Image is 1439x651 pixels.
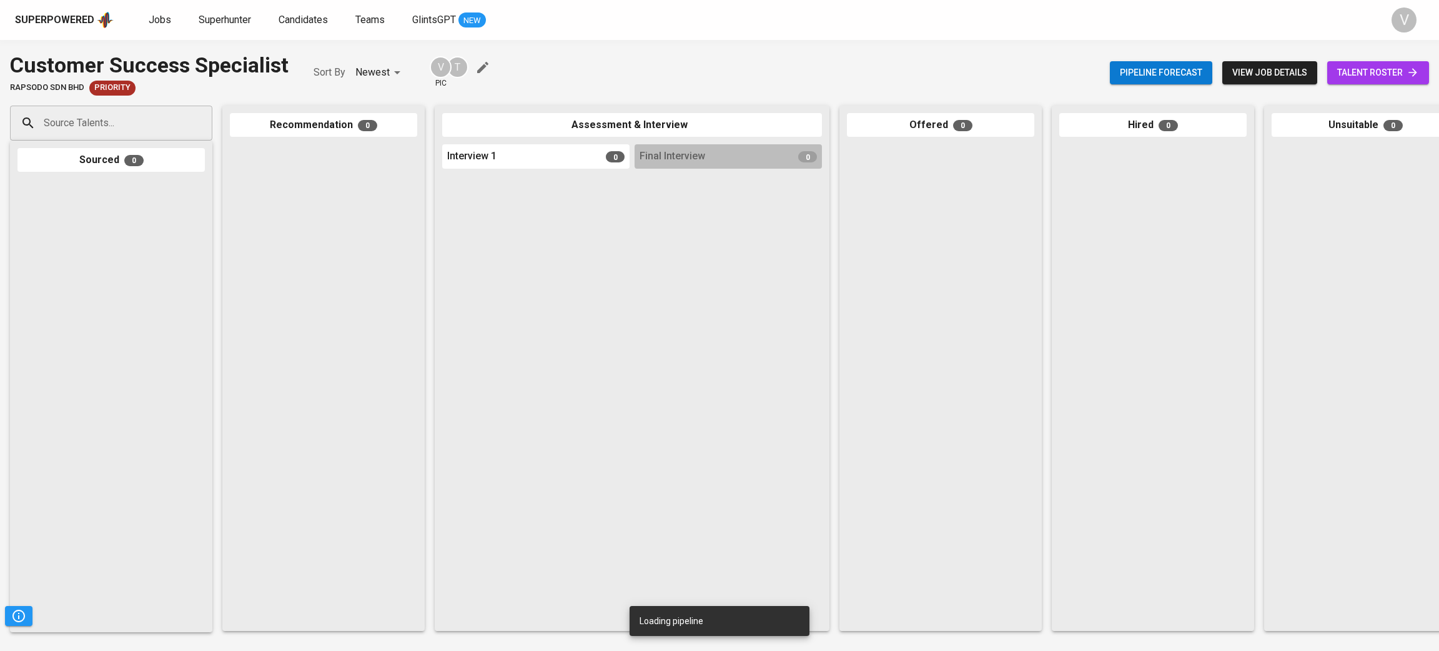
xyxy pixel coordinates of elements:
div: Superpowered [15,13,94,27]
span: Jobs [149,14,171,26]
span: Teams [355,14,385,26]
a: Teams [355,12,387,28]
a: GlintsGPT NEW [412,12,486,28]
span: 0 [358,120,377,131]
div: Sourced [17,148,205,172]
a: talent roster [1327,61,1429,84]
span: Rapsodo Sdn Bhd [10,82,84,94]
a: Superhunter [199,12,254,28]
p: Sort By [314,65,345,80]
a: Candidates [279,12,330,28]
button: Pipeline forecast [1110,61,1212,84]
div: Newest [355,61,405,84]
span: 0 [798,151,817,162]
span: 0 [1383,120,1403,131]
div: Hired [1059,113,1247,137]
div: V [430,56,452,78]
span: Superhunter [199,14,251,26]
div: Customer Success Specialist [10,50,289,81]
p: Newest [355,65,390,80]
div: Recommendation [230,113,417,137]
span: Candidates [279,14,328,26]
span: talent roster [1337,65,1419,81]
span: NEW [458,14,486,27]
div: New Job received from Demand Team [89,81,136,96]
span: 0 [1159,120,1178,131]
button: view job details [1222,61,1317,84]
span: GlintsGPT [412,14,456,26]
img: app logo [97,11,114,29]
span: Pipeline forecast [1120,65,1202,81]
span: Priority [89,82,136,94]
div: Loading pipeline [640,610,703,632]
div: V [1392,7,1417,32]
span: 0 [606,151,625,162]
div: T [447,56,468,78]
div: pic [430,56,452,89]
span: Interview 1 [447,149,497,164]
span: Final Interview [640,149,705,164]
span: 0 [953,120,972,131]
span: view job details [1232,65,1307,81]
button: Pipeline Triggers [5,606,32,626]
a: Jobs [149,12,174,28]
span: 0 [124,155,144,166]
button: Open [205,122,208,124]
div: Offered [847,113,1034,137]
div: Assessment & Interview [442,113,822,137]
a: Superpoweredapp logo [15,11,114,29]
